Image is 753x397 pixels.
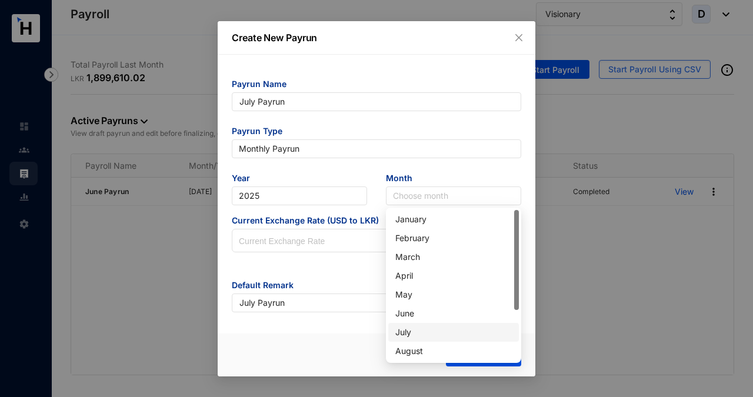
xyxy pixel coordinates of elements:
[388,285,519,304] div: May
[395,213,512,226] div: January
[512,31,525,44] button: Close
[395,345,512,358] div: August
[395,307,512,320] div: June
[232,279,521,293] span: Default Remark
[239,187,360,205] span: 2025
[388,210,519,229] div: January
[388,248,519,266] div: March
[388,304,519,323] div: June
[395,269,512,282] div: April
[232,215,521,229] span: Current Exchange Rate (USD to LKR)
[232,172,367,186] span: Year
[232,229,521,253] input: Current Exchange Rate
[232,125,521,139] span: Payrun Type
[232,293,521,312] input: Eg: Salary November
[388,323,519,342] div: July
[395,232,512,245] div: February
[395,288,512,301] div: May
[239,140,514,158] span: Monthly Payrun
[395,251,512,263] div: March
[514,33,524,42] span: close
[232,78,521,92] span: Payrun Name
[395,326,512,339] div: July
[232,31,521,45] p: Create New Payrun
[388,342,519,361] div: August
[232,92,521,111] input: Eg: November Payrun
[386,172,521,186] span: Month
[388,266,519,285] div: April
[388,229,519,248] div: February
